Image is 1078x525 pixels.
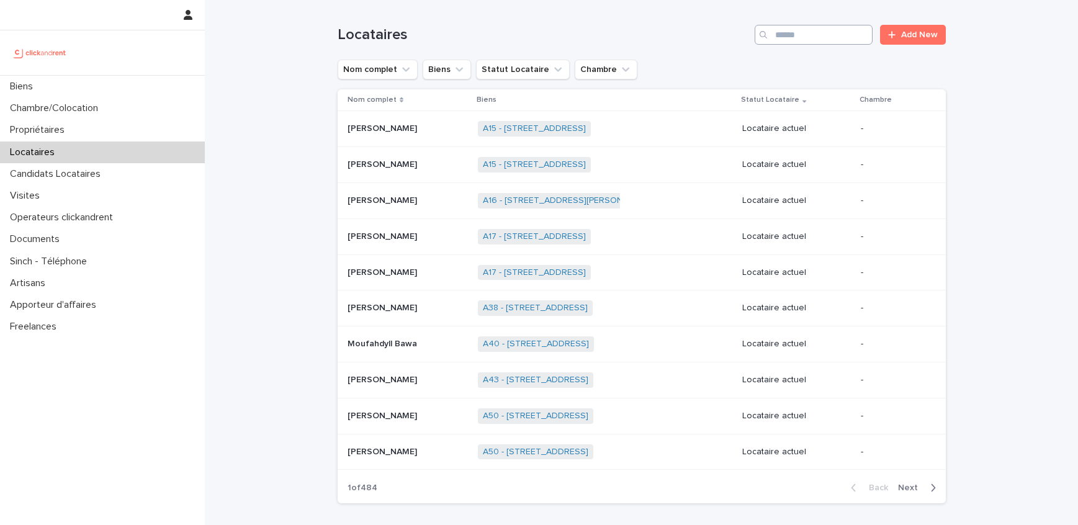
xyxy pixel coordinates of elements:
p: Propriétaires [5,124,74,136]
a: A43 - [STREET_ADDRESS] [483,375,588,385]
p: - [861,195,925,206]
p: Chambre [860,93,892,107]
p: Locataire actuel [742,303,851,313]
p: Candidats Locataires [5,168,110,180]
p: [PERSON_NAME] [348,444,420,457]
button: Next [893,482,946,493]
p: [PERSON_NAME] [348,193,420,206]
p: Operateurs clickandrent [5,212,123,223]
h1: Locataires [338,26,750,44]
p: - [861,159,925,170]
p: Locataire actuel [742,375,851,385]
p: Biens [5,81,43,92]
p: Locataire actuel [742,447,851,457]
p: Sinch - Téléphone [5,256,97,267]
p: Artisans [5,277,55,289]
a: Add New [880,25,945,45]
p: 1 of 484 [338,473,387,503]
p: Freelances [5,321,66,333]
span: Next [898,483,925,492]
p: - [861,231,925,242]
p: - [861,375,925,385]
button: Nom complet [338,60,418,79]
p: [PERSON_NAME] [348,121,420,134]
button: Biens [423,60,471,79]
p: Locataire actuel [742,267,851,278]
p: - [861,339,925,349]
tr: [PERSON_NAME][PERSON_NAME] A15 - [STREET_ADDRESS] Locataire actuel- [338,111,946,147]
p: - [861,411,925,421]
p: [PERSON_NAME] [348,300,420,313]
p: Locataires [5,146,65,158]
tr: [PERSON_NAME][PERSON_NAME] A17 - [STREET_ADDRESS] Locataire actuel- [338,254,946,290]
p: Locataire actuel [742,123,851,134]
a: A38 - [STREET_ADDRESS] [483,303,588,313]
a: A50 - [STREET_ADDRESS] [483,447,588,457]
p: Locataire actuel [742,159,851,170]
button: Statut Locataire [476,60,570,79]
p: [PERSON_NAME] [348,157,420,170]
p: [PERSON_NAME] [348,229,420,242]
p: - [861,303,925,313]
a: A17 - [STREET_ADDRESS] [483,231,586,242]
img: UCB0brd3T0yccxBKYDjQ [10,40,70,65]
p: [PERSON_NAME] [348,372,420,385]
p: Chambre/Colocation [5,102,108,114]
a: A17 - [STREET_ADDRESS] [483,267,586,278]
p: Statut Locataire [741,93,799,107]
tr: [PERSON_NAME][PERSON_NAME] A43 - [STREET_ADDRESS] Locataire actuel- [338,362,946,398]
p: [PERSON_NAME] [348,265,420,278]
a: A16 - [STREET_ADDRESS][PERSON_NAME] [483,195,654,206]
p: [PERSON_NAME] [348,408,420,421]
p: Nom complet [348,93,397,107]
button: Chambre [575,60,637,79]
tr: [PERSON_NAME][PERSON_NAME] A15 - [STREET_ADDRESS] Locataire actuel- [338,147,946,183]
p: Biens [477,93,496,107]
p: Locataire actuel [742,339,851,349]
p: - [861,267,925,278]
p: - [861,447,925,457]
tr: [PERSON_NAME][PERSON_NAME] A50 - [STREET_ADDRESS] Locataire actuel- [338,398,946,434]
tr: [PERSON_NAME][PERSON_NAME] A17 - [STREET_ADDRESS] Locataire actuel- [338,218,946,254]
a: A50 - [STREET_ADDRESS] [483,411,588,421]
tr: [PERSON_NAME][PERSON_NAME] A38 - [STREET_ADDRESS] Locataire actuel- [338,290,946,326]
button: Back [841,482,893,493]
tr: [PERSON_NAME][PERSON_NAME] A16 - [STREET_ADDRESS][PERSON_NAME] Locataire actuel- [338,182,946,218]
p: - [861,123,925,134]
tr: Moufahdyll BawaMoufahdyll Bawa A40 - [STREET_ADDRESS] Locataire actuel- [338,326,946,362]
p: Visites [5,190,50,202]
a: A15 - [STREET_ADDRESS] [483,159,586,170]
p: Locataire actuel [742,231,851,242]
span: Back [861,483,888,492]
p: Locataire actuel [742,411,851,421]
p: Documents [5,233,70,245]
p: Apporteur d'affaires [5,299,106,311]
p: Locataire actuel [742,195,851,206]
span: Add New [901,30,938,39]
a: A40 - [STREET_ADDRESS] [483,339,589,349]
p: Moufahdyll Bawa [348,336,420,349]
tr: [PERSON_NAME][PERSON_NAME] A50 - [STREET_ADDRESS] Locataire actuel- [338,434,946,470]
input: Search [755,25,873,45]
a: A15 - [STREET_ADDRESS] [483,123,586,134]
